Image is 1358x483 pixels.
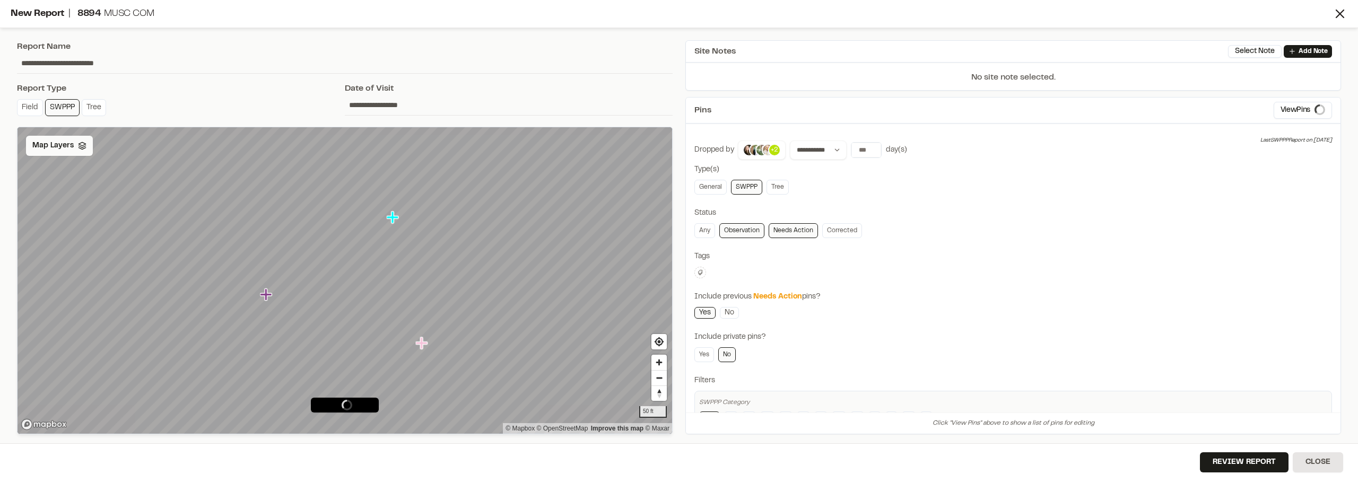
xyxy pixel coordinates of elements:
[814,411,828,426] a: F
[651,371,667,385] span: Zoom out
[755,144,768,156] img: Wayne Lee
[767,180,789,195] a: Tree
[822,223,862,238] a: Corrected
[651,370,667,385] button: Zoom out
[743,144,755,156] img: Abigail Richardson
[771,145,778,155] p: +2
[1228,45,1282,58] button: Select Note
[779,411,793,426] a: D
[686,71,1340,90] p: No site note selected.
[694,45,736,58] span: Site Notes
[797,411,810,426] a: E
[749,144,762,156] img: Gary Collins
[694,164,1332,175] div: Type(s)
[699,398,1327,407] div: SWPPP Category
[694,267,706,278] button: Edit Tags
[345,82,673,95] div: Date of Visit
[694,104,711,117] span: Pins
[104,10,154,18] span: MUSC COM
[1200,452,1289,472] button: Review Report
[694,144,734,156] div: Dropped by
[651,355,667,370] button: Zoom in
[719,223,764,238] a: Observation
[699,411,720,426] a: Any
[753,294,802,300] span: Needs Action
[885,411,898,426] a: J
[694,291,1332,303] div: Include previous pins?
[387,210,401,224] div: Map marker
[850,411,864,426] a: H
[694,180,727,195] a: General
[651,385,667,401] button: Reset bearing to north
[537,425,588,432] a: OpenStreetMap
[18,127,672,434] canvas: Map
[762,144,774,156] img: Sinuhe Perez
[720,307,739,319] a: No
[1274,102,1332,119] button: ViewPins
[416,336,430,350] div: Map marker
[694,347,714,362] a: Yes
[760,411,774,426] a: C
[1293,452,1343,472] button: Close
[731,180,762,195] a: SWPPP
[645,425,669,432] a: Maxar
[868,411,881,426] a: I
[506,425,535,432] a: Mapbox
[718,347,736,362] a: No
[260,288,274,302] div: Map marker
[639,406,667,418] div: 50 ft
[724,411,738,426] a: A
[686,412,1340,434] div: Click "View Pins" above to show a list of pins for editing
[886,144,907,156] div: day(s)
[11,7,1333,21] div: New Report
[17,40,673,53] div: Report Name
[694,331,1332,343] div: Include private pins?
[694,207,1332,219] div: Status
[694,251,1332,262] div: Tags
[694,375,1332,387] div: Filters
[832,411,846,426] a: G
[902,411,916,426] a: K
[651,334,667,349] button: Find my location
[17,82,345,95] div: Report Type
[591,425,643,432] a: Map feedback
[1260,136,1332,145] div: Last SWPPP Report on [DATE]
[742,411,756,426] a: B
[1299,47,1328,56] p: Add Note
[694,223,715,238] a: Any
[769,223,818,238] a: Needs Action
[738,140,786,160] button: +2
[920,411,933,426] a: L
[694,307,716,319] a: Yes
